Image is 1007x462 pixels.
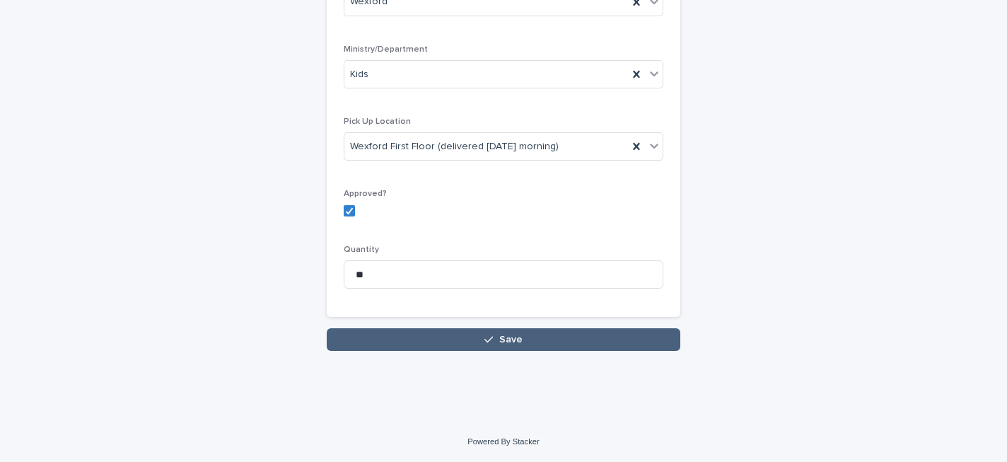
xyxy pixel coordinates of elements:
[350,67,368,82] span: Kids
[350,139,559,154] span: Wexford First Floor (delivered [DATE] morning)
[344,190,387,198] span: Approved?
[467,437,539,446] a: Powered By Stacker
[499,335,523,345] span: Save
[344,246,379,254] span: Quantity
[344,45,428,54] span: Ministry/Department
[327,328,680,351] button: Save
[344,117,411,126] span: Pick Up Location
